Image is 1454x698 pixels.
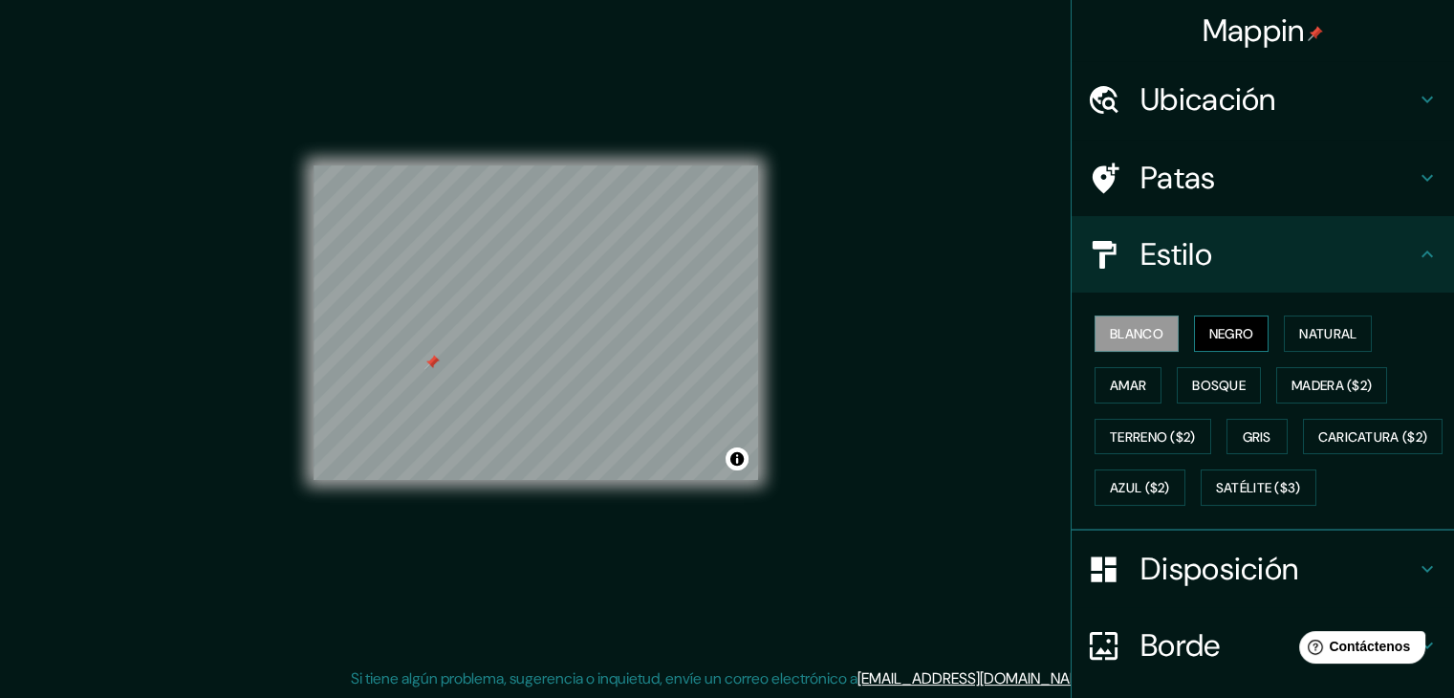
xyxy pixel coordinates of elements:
[1284,623,1433,677] iframe: Lanzador de widgets de ayuda
[1216,480,1301,497] font: Satélite ($3)
[1194,316,1270,352] button: Negro
[1140,79,1276,120] font: Ubicación
[726,447,749,470] button: Activar o desactivar atribución
[1072,140,1454,216] div: Patas
[1201,469,1316,506] button: Satélite ($3)
[1095,316,1179,352] button: Blanco
[1072,61,1454,138] div: Ubicación
[1072,531,1454,607] div: Disposición
[1318,428,1428,446] font: Caricatura ($2)
[1203,11,1305,51] font: Mappin
[1299,325,1356,342] font: Natural
[1192,377,1246,394] font: Bosque
[1095,367,1161,404] button: Amar
[1243,428,1271,446] font: Gris
[314,165,758,480] canvas: Mapa
[351,668,857,688] font: Si tiene algún problema, sugerencia o inquietud, envíe un correo electrónico a
[1110,480,1170,497] font: Azul ($2)
[1291,377,1372,394] font: Madera ($2)
[1110,428,1196,446] font: Terreno ($2)
[1284,316,1372,352] button: Natural
[1209,325,1254,342] font: Negro
[1226,419,1288,455] button: Gris
[857,668,1094,688] a: [EMAIL_ADDRESS][DOMAIN_NAME]
[1177,367,1261,404] button: Bosque
[1140,549,1298,589] font: Disposición
[1072,607,1454,684] div: Borde
[1276,367,1387,404] button: Madera ($2)
[1140,158,1216,198] font: Patas
[1095,419,1211,455] button: Terreno ($2)
[1110,325,1163,342] font: Blanco
[1140,625,1221,665] font: Borde
[1140,234,1212,274] font: Estilo
[1110,377,1146,394] font: Amar
[1303,419,1443,455] button: Caricatura ($2)
[1072,216,1454,293] div: Estilo
[1308,26,1323,41] img: pin-icon.png
[1095,469,1185,506] button: Azul ($2)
